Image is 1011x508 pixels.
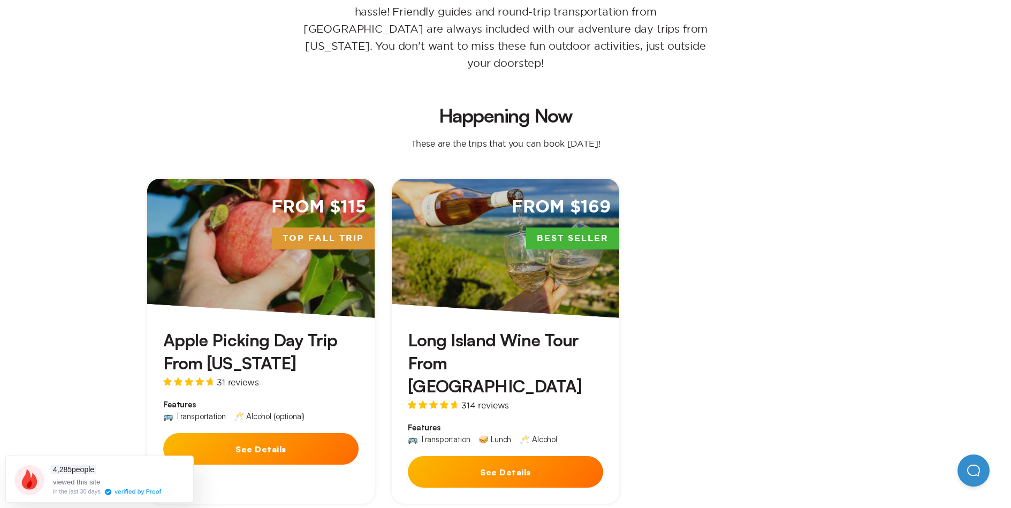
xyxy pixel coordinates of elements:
[408,422,603,433] span: Features
[478,435,511,443] div: 🥪 Lunch
[163,412,225,420] div: 🚌 Transportation
[400,138,611,149] p: These are the trips that you can book [DATE]!
[408,435,470,443] div: 🚌 Transportation
[234,412,305,420] div: 🥂 Alcohol (optional)
[272,228,375,250] span: Top Fall Trip
[135,106,876,125] h2: Happening Now
[461,401,509,410] span: 314 reviews
[163,399,359,410] span: Features
[51,465,96,474] span: people
[163,433,359,465] button: See Details
[163,329,359,375] h3: Apple Picking Day Trip From [US_STATE]
[408,456,603,488] button: See Details
[520,435,557,443] div: 🥂 Alcohol
[392,179,619,504] a: From $169Best SellerLong Island Wine Tour From [GEOGRAPHIC_DATA]314 reviewsFeatures🚌 Transportati...
[408,329,603,398] h3: Long Island Wine Tour From [GEOGRAPHIC_DATA]
[512,196,611,219] span: From $169
[957,454,990,487] iframe: Help Scout Beacon - Open
[147,179,375,504] a: From $115Top Fall TripApple Picking Day Trip From [US_STATE]31 reviewsFeatures🚌 Transportation🥂 A...
[526,228,619,250] span: Best Seller
[53,489,101,495] div: in the last 30 days
[53,478,100,486] span: viewed this site
[217,378,259,386] span: 31 reviews
[271,196,366,219] span: From $115
[53,465,72,474] span: 4,285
